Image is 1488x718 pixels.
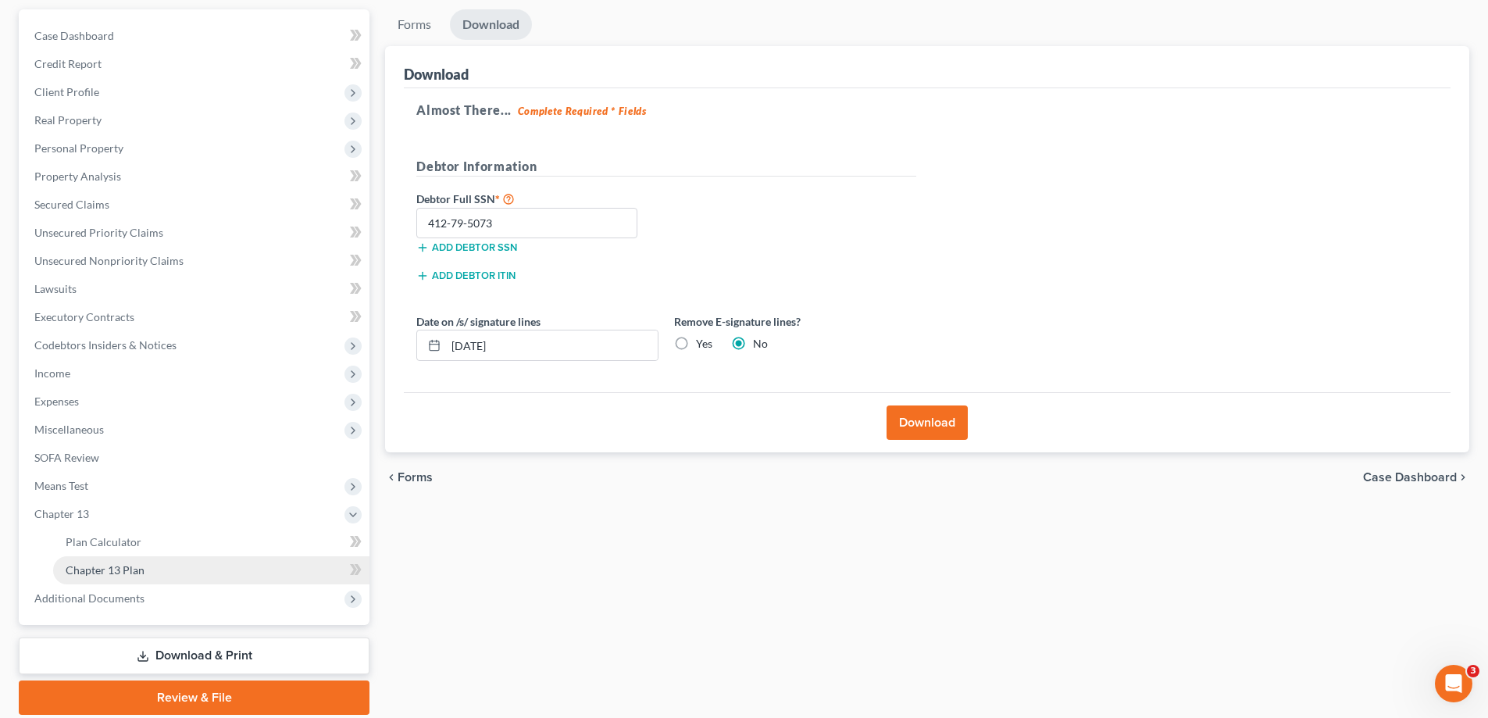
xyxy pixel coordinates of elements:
span: Case Dashboard [34,29,114,42]
span: Personal Property [34,141,123,155]
strong: Complete Required * Fields [518,105,647,117]
span: Real Property [34,113,102,127]
div: Download [404,65,469,84]
a: Unsecured Priority Claims [22,219,369,247]
a: Forms [385,9,444,40]
a: Unsecured Nonpriority Claims [22,247,369,275]
a: SOFA Review [22,444,369,472]
span: Chapter 13 Plan [66,563,145,577]
span: SOFA Review [34,451,99,464]
a: Secured Claims [22,191,369,219]
label: Yes [696,336,712,352]
a: Credit Report [22,50,369,78]
span: Means Test [34,479,88,492]
span: Chapter 13 [34,507,89,520]
span: Plan Calculator [66,535,141,548]
span: Additional Documents [34,591,145,605]
span: Executory Contracts [34,310,134,323]
span: Forms [398,471,433,484]
a: Case Dashboard chevron_right [1363,471,1469,484]
input: XXX-XX-XXXX [416,208,637,239]
label: Date on /s/ signature lines [416,313,541,330]
span: Secured Claims [34,198,109,211]
a: Lawsuits [22,275,369,303]
h5: Debtor Information [416,157,916,177]
a: Property Analysis [22,163,369,191]
i: chevron_left [385,471,398,484]
a: Plan Calculator [53,528,369,556]
span: Miscellaneous [34,423,104,436]
span: Codebtors Insiders & Notices [34,338,177,352]
span: Credit Report [34,57,102,70]
span: Unsecured Priority Claims [34,226,163,239]
iframe: Intercom live chat [1435,665,1472,702]
a: Download & Print [19,638,369,674]
input: MM/DD/YYYY [446,330,658,360]
button: chevron_left Forms [385,471,454,484]
span: Lawsuits [34,282,77,295]
button: Add debtor ITIN [416,270,516,282]
label: Debtor Full SSN [409,189,666,208]
a: Download [450,9,532,40]
span: 3 [1467,665,1479,677]
a: Chapter 13 Plan [53,556,369,584]
label: No [753,336,768,352]
a: Executory Contracts [22,303,369,331]
h5: Almost There... [416,101,1438,120]
span: Property Analysis [34,170,121,183]
label: Remove E-signature lines? [674,313,916,330]
span: Unsecured Nonpriority Claims [34,254,184,267]
button: Add debtor SSN [416,241,517,254]
a: Case Dashboard [22,22,369,50]
span: Expenses [34,395,79,408]
span: Income [34,366,70,380]
button: Download [887,405,968,440]
span: Client Profile [34,85,99,98]
i: chevron_right [1457,471,1469,484]
span: Case Dashboard [1363,471,1457,484]
a: Review & File [19,680,369,715]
